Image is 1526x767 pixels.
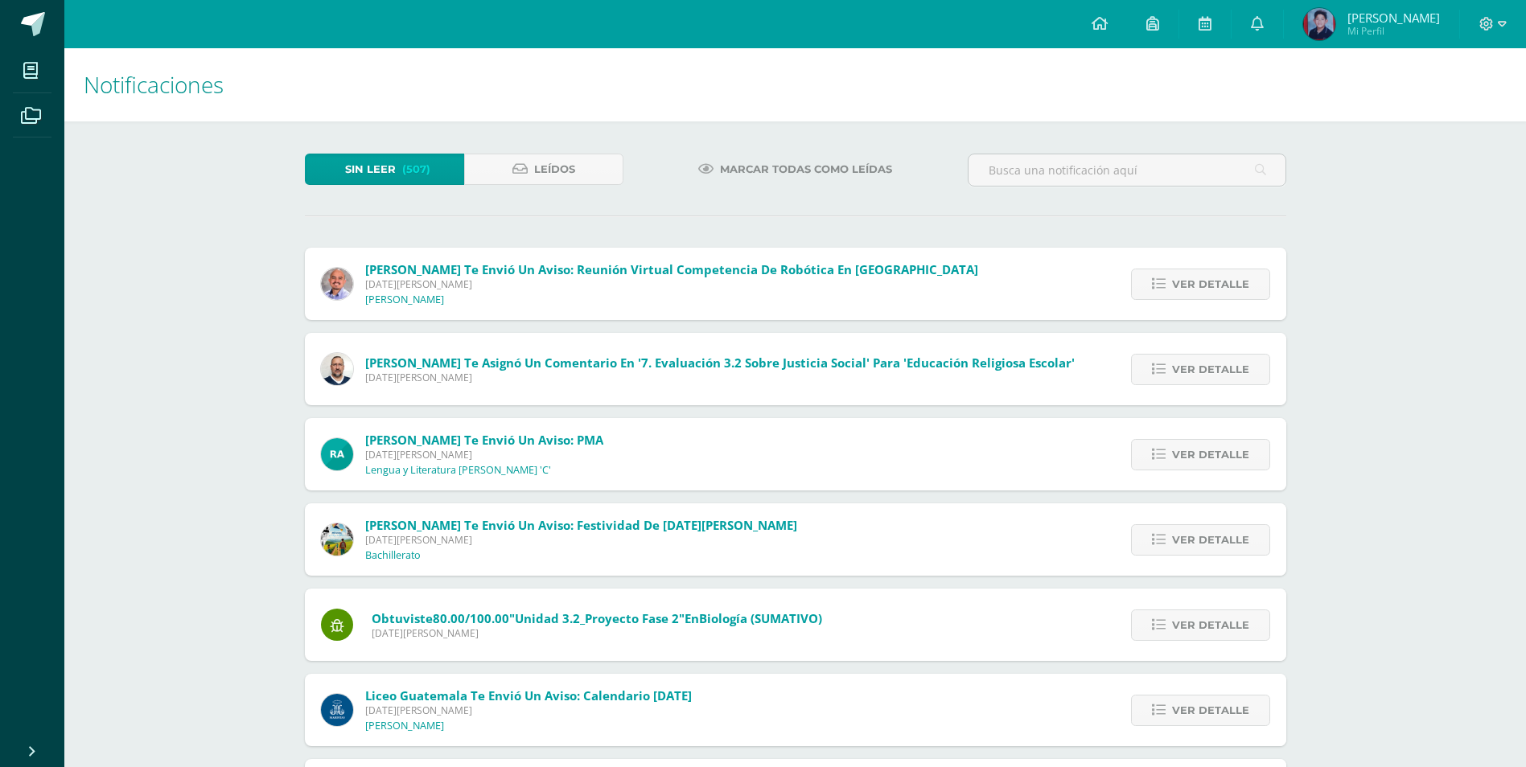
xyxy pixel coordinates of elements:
[345,154,396,184] span: Sin leer
[1172,610,1249,640] span: Ver detalle
[365,261,978,277] span: [PERSON_NAME] te envió un aviso: Reunión virtual competencia de robótica en [GEOGRAPHIC_DATA]
[509,610,685,626] span: "Unidad 3.2_Proyecto Fase 2"
[321,268,353,300] img: f4ddca51a09d81af1cee46ad6847c426.png
[365,277,978,291] span: [DATE][PERSON_NAME]
[1172,525,1249,555] span: Ver detalle
[1172,355,1249,384] span: Ver detalle
[433,610,509,626] span: 80.00/100.00
[699,610,822,626] span: Biología (SUMATIVO)
[372,610,822,626] span: Obtuviste en
[365,549,421,562] p: Bachillerato
[1303,8,1335,40] img: 41ac2ec03101e5a6dce7ecf4982e198a.png
[1347,10,1440,26] span: [PERSON_NAME]
[365,517,797,533] span: [PERSON_NAME] te envió un aviso: Festividad de [DATE][PERSON_NAME]
[1172,695,1249,725] span: Ver detalle
[365,293,444,306] p: [PERSON_NAME]
[464,154,623,185] a: Leídos
[365,432,603,448] span: [PERSON_NAME] te envió un aviso: PMA
[534,154,575,184] span: Leídos
[1347,24,1440,38] span: Mi Perfil
[365,355,1075,371] span: [PERSON_NAME] te asignó un comentario en '7. Evaluación 3.2 sobre justicia social' para 'Educació...
[365,720,444,732] p: [PERSON_NAME]
[321,694,353,726] img: b41cd0bd7c5dca2e84b8bd7996f0ae72.png
[321,438,353,470] img: d166cc6b6add042c8d443786a57c7763.png
[1172,269,1249,299] span: Ver detalle
[1172,440,1249,470] span: Ver detalle
[365,533,797,547] span: [DATE][PERSON_NAME]
[321,353,353,385] img: 0a7d3388a1c2f08b55b75cf801b20128.png
[84,69,224,100] span: Notificaciones
[372,626,822,640] span: [DATE][PERSON_NAME]
[365,448,603,461] span: [DATE][PERSON_NAME]
[365,464,551,477] p: Lengua y Literatura [PERSON_NAME] 'C'
[365,687,692,703] span: Liceo Guatemala te envió un aviso: Calendario [DATE]
[365,703,692,717] span: [DATE][PERSON_NAME]
[365,371,1075,384] span: [DATE][PERSON_NAME]
[402,154,430,184] span: (507)
[678,154,912,185] a: Marcar todas como leídas
[321,523,353,556] img: a257b9d1af4285118f73fe144f089b76.png
[969,154,1285,186] input: Busca una notificación aquí
[305,154,464,185] a: Sin leer(507)
[720,154,892,184] span: Marcar todas como leídas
